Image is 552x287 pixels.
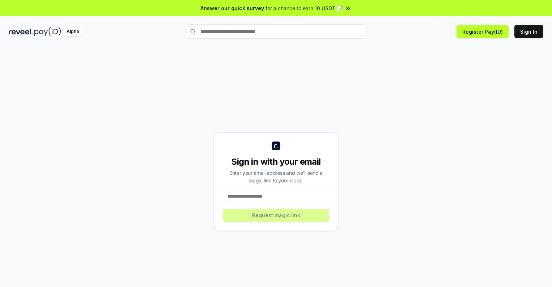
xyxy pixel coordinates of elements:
button: Sign In [514,25,543,38]
span: Answer our quick survey [200,4,264,12]
img: reveel_dark [9,27,33,36]
span: for a chance to earn 10 USDT 📝 [266,4,343,12]
img: logo_small [272,142,280,150]
div: Enter your email address and we’ll send a magic link to your inbox. [223,169,329,184]
img: pay_id [34,27,61,36]
div: Alpha [63,27,83,36]
button: Register Pay(ID) [457,25,509,38]
div: Sign in with your email [223,156,329,168]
